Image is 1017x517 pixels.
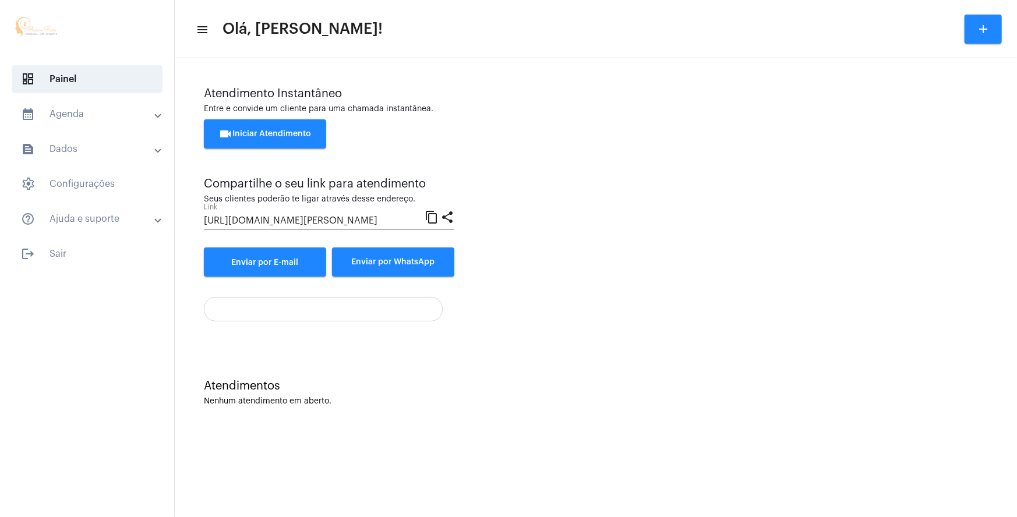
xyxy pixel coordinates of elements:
[204,380,988,392] div: Atendimentos
[21,142,156,156] mat-panel-title: Dados
[21,107,156,121] mat-panel-title: Agenda
[204,105,988,114] div: Entre e convide um cliente para uma chamada instantânea.
[9,6,63,52] img: a308c1d8-3e78-dbfd-0328-a53a29ea7b64.jpg
[21,107,35,121] mat-icon: sidenav icon
[12,65,163,93] span: Painel
[21,247,35,261] mat-icon: sidenav icon
[352,258,435,266] span: Enviar por WhatsApp
[204,178,454,190] div: Compartilhe o seu link para atendimento
[12,170,163,198] span: Configurações
[219,127,233,141] mat-icon: videocam
[21,212,156,226] mat-panel-title: Ajuda e suporte
[223,20,383,38] span: Olá, [PERSON_NAME]!
[204,195,454,204] div: Seus clientes poderão te ligar através desse endereço.
[204,397,988,406] div: Nenhum atendimento em aberto.
[232,258,299,267] span: Enviar por E-mail
[21,72,35,86] span: sidenav icon
[204,247,326,277] a: Enviar por E-mail
[196,23,207,37] mat-icon: sidenav icon
[21,212,35,226] mat-icon: sidenav icon
[440,210,454,224] mat-icon: share
[7,135,174,163] mat-expansion-panel-header: sidenav iconDados
[204,119,326,148] button: Iniciar Atendimento
[7,100,174,128] mat-expansion-panel-header: sidenav iconAgenda
[425,210,439,224] mat-icon: content_copy
[219,130,312,138] span: Iniciar Atendimento
[7,205,174,233] mat-expansion-panel-header: sidenav iconAjuda e suporte
[204,87,988,100] div: Atendimento Instantâneo
[976,22,990,36] mat-icon: add
[21,177,35,191] span: sidenav icon
[12,240,163,268] span: Sair
[21,142,35,156] mat-icon: sidenav icon
[332,247,454,277] button: Enviar por WhatsApp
